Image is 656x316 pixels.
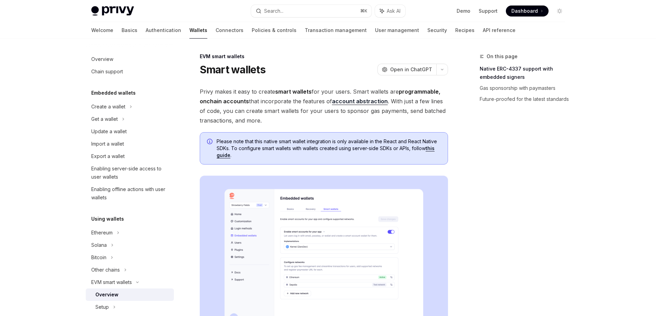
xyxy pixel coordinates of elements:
[95,291,118,299] div: Overview
[377,64,436,75] button: Open in ChatGPT
[427,22,447,39] a: Security
[455,22,475,39] a: Recipes
[375,5,405,17] button: Ask AI
[91,22,113,39] a: Welcome
[91,185,170,202] div: Enabling offline actions with user wallets
[360,8,367,14] span: ⌘ K
[275,88,312,95] strong: smart wallets
[375,22,419,39] a: User management
[483,22,516,39] a: API reference
[264,7,283,15] div: Search...
[91,127,127,136] div: Update a wallet
[91,115,118,123] div: Get a wallet
[189,22,207,39] a: Wallets
[91,89,136,97] h5: Embedded wallets
[91,152,125,160] div: Export a wallet
[146,22,181,39] a: Authentication
[200,87,448,125] span: Privy makes it easy to create for your users. Smart wallets are that incorporate the features of ...
[86,138,174,150] a: Import a wallet
[95,303,109,311] div: Setup
[390,66,432,73] span: Open in ChatGPT
[506,6,549,17] a: Dashboard
[457,8,470,14] a: Demo
[207,139,214,146] svg: Info
[86,183,174,204] a: Enabling offline actions with user wallets
[91,67,123,76] div: Chain support
[86,65,174,78] a: Chain support
[91,241,107,249] div: Solana
[91,55,113,63] div: Overview
[479,8,498,14] a: Support
[480,94,571,105] a: Future-proofed for the latest standards
[511,8,538,14] span: Dashboard
[86,288,174,301] a: Overview
[91,165,170,181] div: Enabling server-side access to user wallets
[91,6,134,16] img: light logo
[91,215,124,223] h5: Using wallets
[332,98,388,105] a: account abstraction
[251,5,372,17] button: Search...⌘K
[252,22,296,39] a: Policies & controls
[86,150,174,162] a: Export a wallet
[305,22,367,39] a: Transaction management
[487,52,518,61] span: On this page
[480,63,571,83] a: Native ERC-4337 support with embedded signers
[200,53,448,60] div: EVM smart wallets
[86,53,174,65] a: Overview
[91,266,120,274] div: Other chains
[200,63,265,76] h1: Smart wallets
[91,140,124,148] div: Import a wallet
[217,138,441,159] span: Please note that this native smart wallet integration is only available in the React and React Na...
[86,125,174,138] a: Update a wallet
[91,278,132,286] div: EVM smart wallets
[86,162,174,183] a: Enabling server-side access to user wallets
[91,103,125,111] div: Create a wallet
[91,229,113,237] div: Ethereum
[91,253,106,262] div: Bitcoin
[387,8,400,14] span: Ask AI
[122,22,137,39] a: Basics
[216,22,243,39] a: Connectors
[554,6,565,17] button: Toggle dark mode
[480,83,571,94] a: Gas sponsorship with paymasters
